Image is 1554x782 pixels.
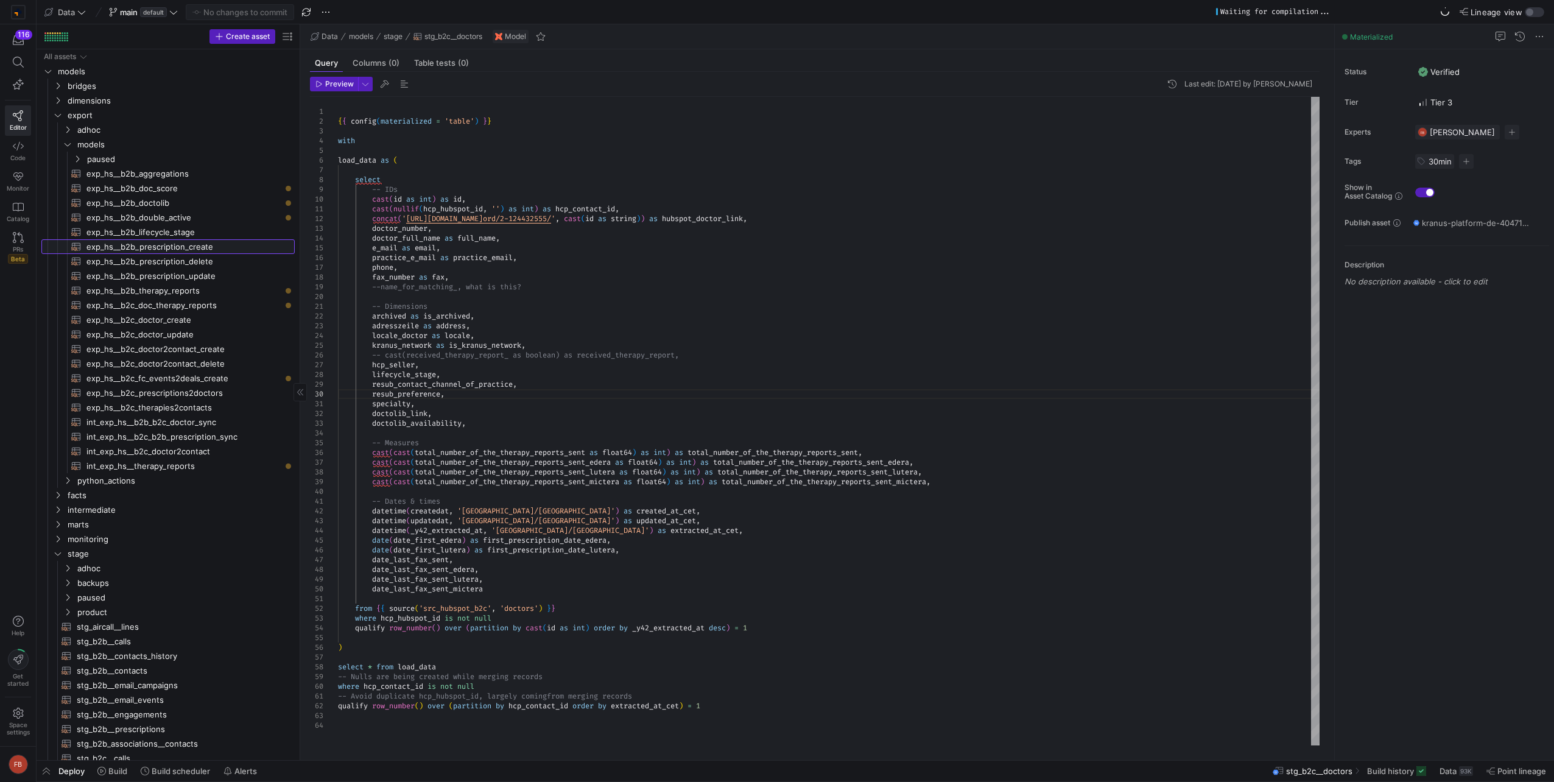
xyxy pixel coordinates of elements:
[1220,7,1331,16] div: Waiting for compilation...
[86,255,281,269] span: exp_hs__b2b_prescription_delete​​​​​​​​​​
[7,721,30,736] span: Space settings
[41,400,295,415] a: exp_hs__b2c_therapies2contacts​​​​​​​​​​
[322,32,338,41] span: Data
[41,692,295,707] a: stg_b2b__email_events​​​​​​​​​​
[406,194,415,204] span: as
[86,167,281,181] span: exp_hs__b2b_aggregations​​​​​​​​​​
[41,166,295,181] a: exp_hs__b2b_aggregations​​​​​​​​​​
[8,254,28,264] span: Beta
[41,386,295,400] a: exp_hs__b2c_prescriptions2doctors​​​​​​​​​​
[1345,157,1405,166] span: Tags
[372,311,406,321] span: archived
[41,269,295,283] a: exp_hs__b2b_prescription_update​​​​​​​​​​
[1418,67,1460,77] span: Verified
[77,474,293,488] span: python_actions
[1345,68,1405,76] span: Status
[436,116,440,126] span: =
[9,755,28,774] div: FB
[423,311,470,321] span: is_archived
[372,233,440,243] span: doctor_full_name
[555,204,615,214] span: hcp_contact_id
[310,311,323,321] div: 22
[68,518,293,532] span: marts
[381,29,406,44] button: stage
[1184,80,1312,88] div: Last edit: [DATE] by [PERSON_NAME]
[1434,761,1478,781] button: Data93K
[406,214,483,224] span: [URL][DOMAIN_NAME]
[315,59,338,67] span: Query
[10,629,26,636] span: Help
[77,708,281,722] span: stg_b2b__engagements​​​​​​​​​​
[41,195,295,210] a: exp_hs__b2b_doctolib​​​​​​​​​​
[41,210,295,225] a: exp_hs__b2b_double_active​​​​​​​​​​
[41,49,295,64] div: Press SPACE to select this row.
[389,204,393,214] span: (
[310,185,323,194] div: 9
[410,29,485,44] button: stg_b2c__doctors
[513,253,517,262] span: ,
[372,224,427,233] span: doctor_number
[86,342,281,356] span: exp_hs__b2c_doctor2contact_create​​​​​​​​​​
[234,766,257,776] span: Alerts
[1345,277,1549,286] p: No description available - click to edit
[120,7,138,17] span: main
[41,298,295,312] div: Press SPACE to select this row.
[445,331,470,340] span: locale
[68,503,293,517] span: intermediate
[41,415,295,429] a: int_exp_hs__b2b_b2c_doctor_sync​​​​​​​​​​
[384,32,403,41] span: stage
[41,356,295,371] a: exp_hs__b2c_doctor2contact_delete​​​​​​​​​​
[388,59,399,67] span: (0)
[1418,97,1452,107] span: Tier 3
[342,116,346,126] span: {
[10,124,27,131] span: Editor
[349,32,373,41] span: models
[41,722,295,736] a: stg_b2b__prescriptions​​​​​​​​​​
[5,610,31,642] button: Help
[1418,67,1428,77] img: Verified
[12,6,24,18] img: https://storage.googleapis.com/y42-prod-data-exchange/images/RPxujLVyfKs3dYbCaMXym8FJVsr3YB0cxJXX...
[41,108,295,122] div: Press SPACE to select this row.
[534,204,538,214] span: )
[68,488,293,502] span: facts
[505,32,526,41] span: Model
[398,214,402,224] span: (
[226,32,270,41] span: Create asset
[346,29,376,44] button: models
[41,312,295,327] div: Press SPACE to select this row.
[381,155,389,165] span: as
[87,152,293,166] span: paused
[662,214,743,224] span: hubspot_doctor_link
[351,116,376,126] span: config
[41,634,295,649] a: stg_b2b__calls​​​​​​​​​​
[1345,219,1390,227] span: Publish asset
[453,194,462,204] span: id
[1350,32,1393,41] span: Materialized
[77,693,281,707] span: stg_b2b__email_events​​​​​​​​​​
[310,331,323,340] div: 24
[86,459,281,473] span: int_exp_hs__therapy_reports​​​​​​​​​​
[310,262,323,272] div: 17
[41,93,295,108] div: Press SPACE to select this row.
[41,298,295,312] a: exp_hs__b2c_doc_therapy_reports​​​​​​​​​​
[1415,94,1455,110] button: Tier 3 - RegularTier 3
[1440,766,1457,776] span: Data
[41,663,295,678] div: Press SPACE to select this row.
[310,155,323,165] div: 6
[310,146,323,155] div: 5
[393,194,402,204] span: id
[1459,766,1473,776] div: 93K
[1497,766,1546,776] span: Point lineage
[543,204,551,214] span: as
[310,165,323,175] div: 7
[77,620,281,634] span: stg_aircall__lines​​​​​​​​​​
[310,175,323,185] div: 8
[5,197,31,227] a: Catalog
[310,340,323,350] div: 25
[308,29,341,44] button: Data
[1367,766,1414,776] span: Build history
[470,331,474,340] span: ,
[41,707,295,722] a: stg_b2b__engagements​​​​​​​​​​
[310,77,358,91] button: Preview
[86,269,281,283] span: exp_hs__b2b_prescription_update​​​​​​​​​​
